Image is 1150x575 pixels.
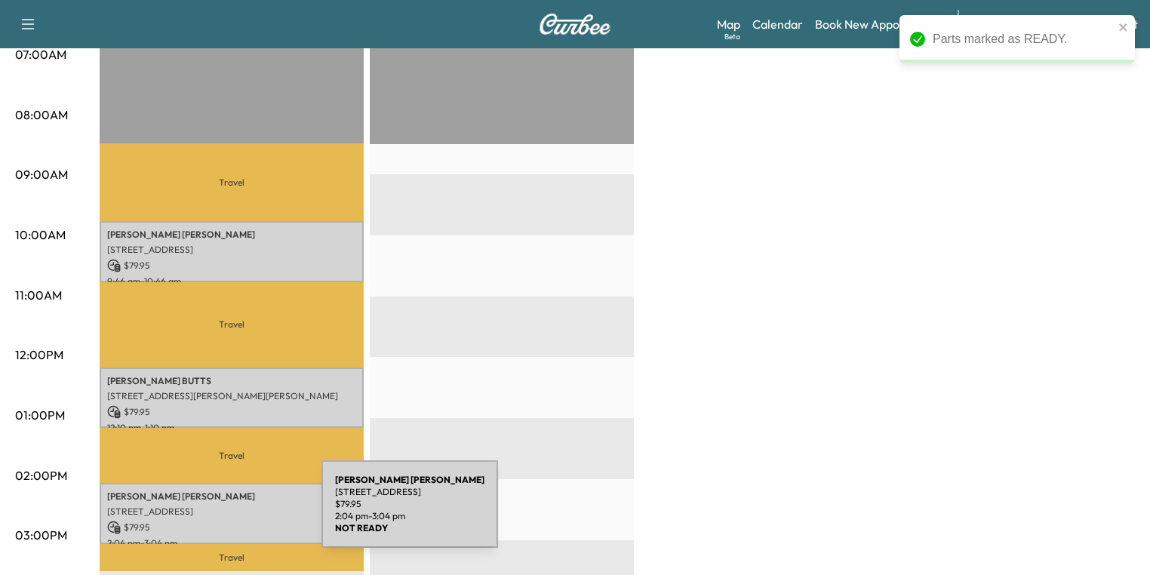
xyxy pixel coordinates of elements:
b: NOT READY [335,522,388,533]
p: Travel [100,143,364,220]
p: [STREET_ADDRESS] [107,244,356,256]
p: [STREET_ADDRESS] [107,506,356,518]
p: [STREET_ADDRESS] [335,486,484,498]
div: Parts marked as READY. [933,30,1114,48]
img: Curbee Logo [539,14,611,35]
p: 09:00AM [15,165,68,183]
p: $ 79.95 [107,405,356,419]
a: Book New Appointment [815,15,942,33]
a: Calendar [752,15,803,33]
a: MapBeta [717,15,740,33]
p: 08:00AM [15,106,68,124]
p: Travel [100,282,364,367]
b: [PERSON_NAME] [PERSON_NAME] [335,474,484,485]
p: [STREET_ADDRESS][PERSON_NAME][PERSON_NAME] [107,390,356,402]
p: 9:46 am - 10:46 am [107,275,356,287]
p: 07:00AM [15,45,66,63]
p: [PERSON_NAME] BUTTS [107,375,356,387]
p: 10:00AM [15,226,66,244]
button: close [1118,21,1129,33]
p: 01:00PM [15,406,65,424]
p: $ 79.95 [335,498,484,510]
p: 2:04 pm - 3:04 pm [335,510,484,522]
p: 02:00PM [15,466,67,484]
p: 12:10 pm - 1:10 pm [107,422,356,434]
p: 03:00PM [15,526,67,544]
p: 11:00AM [15,286,62,304]
p: Travel [100,544,364,571]
p: Travel [100,428,364,483]
p: $ 79.95 [107,521,356,534]
p: [PERSON_NAME] [PERSON_NAME] [107,490,356,503]
div: Beta [724,31,740,42]
p: 12:00PM [15,346,63,364]
p: $ 79.95 [107,259,356,272]
p: 2:04 pm - 3:04 pm [107,537,356,549]
p: [PERSON_NAME] [PERSON_NAME] [107,229,356,241]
